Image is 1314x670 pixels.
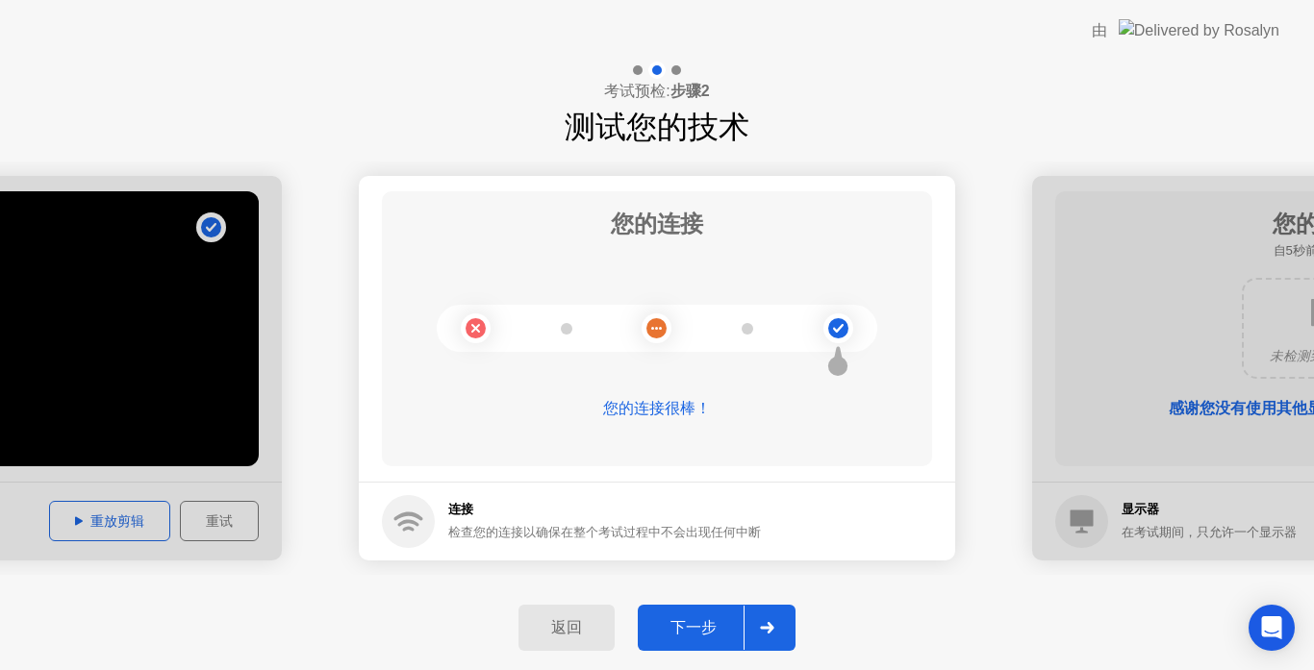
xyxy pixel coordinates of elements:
h5: 连接 [448,500,761,519]
div: 您的连接很棒！ [382,397,932,420]
h1: 测试您的技术 [565,104,749,150]
b: 步骤2 [670,83,710,99]
div: Open Intercom Messenger [1249,605,1295,651]
div: 检查您的连接以确保在整个考试过程中不会出现任何中断 [448,523,761,541]
h4: 考试预检: [604,80,709,103]
div: 返回 [524,618,609,638]
div: 由 [1092,19,1107,42]
img: Delivered by Rosalyn [1119,19,1279,41]
h1: 您的连接 [611,207,703,241]
button: 下一步 [638,605,796,651]
div: 下一步 [644,618,744,638]
button: 返回 [518,605,615,651]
